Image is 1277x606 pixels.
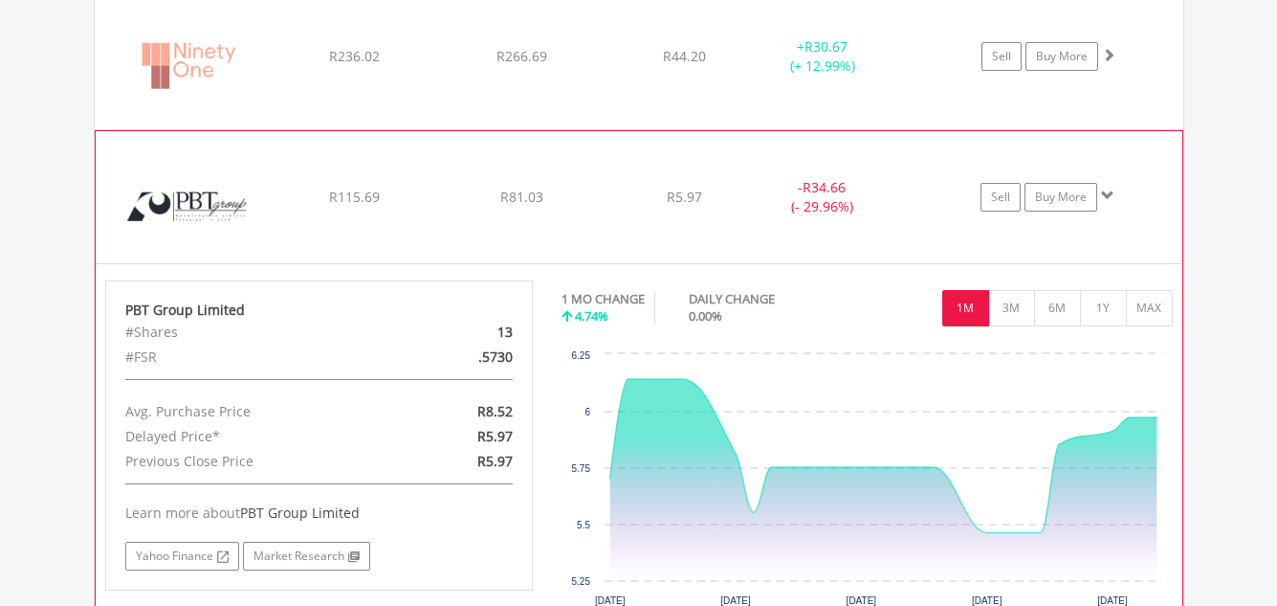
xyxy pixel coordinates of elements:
[104,8,269,124] img: EQU.ZA.NY1.png
[689,307,722,325] span: 0.00%
[243,542,370,571] a: Market Research
[329,47,380,65] span: R236.02
[125,301,514,320] div: PBT Group Limited
[477,402,513,420] span: R8.52
[500,188,543,206] span: R81.03
[111,345,388,370] div: #FSR
[804,37,848,56] span: R30.67
[1024,183,1097,212] a: Buy More
[575,307,608,325] span: 4.74%
[1025,42,1098,71] a: Buy More
[980,183,1021,212] a: Sell
[942,290,989,326] button: 1M
[663,47,706,65] span: R44.20
[111,424,388,449] div: Delayed Price*
[689,290,842,308] div: DAILY CHANGE
[561,290,645,308] div: 1 MO CHANGE
[572,463,591,474] text: 5.75
[111,449,388,474] div: Previous Close Price
[981,42,1022,71] a: Sell
[388,345,527,370] div: .5730
[1034,290,1081,326] button: 6M
[240,504,360,522] span: PBT Group Limited
[751,37,895,76] div: + (+ 12.99%)
[105,155,270,258] img: EQU.ZA.PBG.png
[496,47,547,65] span: R266.69
[111,320,388,345] div: #Shares
[803,178,846,196] span: R34.66
[577,520,590,530] text: 5.5
[1126,290,1173,326] button: MAX
[111,399,388,424] div: Avg. Purchase Price
[584,407,590,417] text: 6
[388,320,527,345] div: 13
[477,427,513,445] span: R5.97
[125,504,514,523] div: Learn more about
[1080,290,1127,326] button: 1Y
[667,188,702,206] span: R5.97
[477,452,513,470] span: R5.97
[572,576,591,587] text: 5.25
[750,178,893,216] div: - (- 29.96%)
[572,350,591,361] text: 6.25
[125,542,239,571] a: Yahoo Finance
[329,188,380,206] span: R115.69
[988,290,1035,326] button: 3M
